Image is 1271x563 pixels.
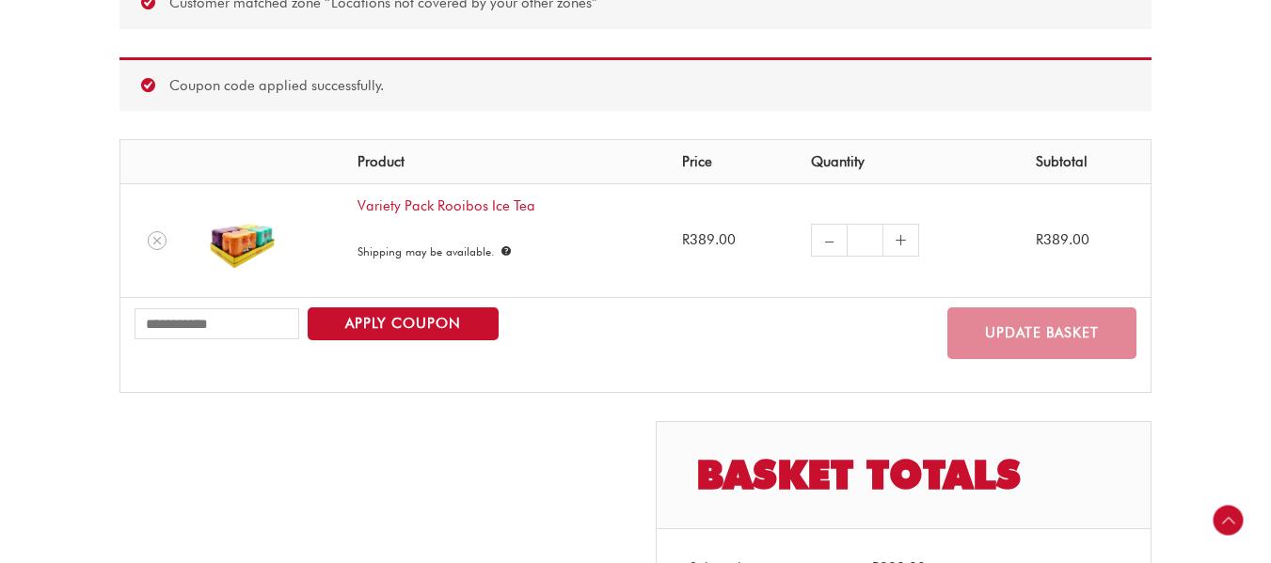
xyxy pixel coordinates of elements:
small: Shipping may be available. [357,244,500,258]
img: Variety Pack Rooibos Ice Tea [209,208,275,274]
th: Price [668,140,797,183]
bdi: 389.00 [682,231,736,248]
div: Coupon code applied successfully. [119,57,1152,112]
span: R [682,231,690,248]
button: Update basket [947,307,1136,359]
input: Product quantity [847,224,883,257]
th: Product [343,140,668,183]
span: R [1036,231,1043,248]
th: Subtotal [1022,140,1151,183]
a: Remove Variety Pack Rooibos Ice Tea from cart [148,231,167,250]
a: + [883,224,919,257]
th: Quantity [797,140,1022,183]
h2: Basket totals [657,422,1151,529]
a: Variety Pack Rooibos Ice Tea [357,197,535,214]
bdi: 389.00 [1036,231,1089,248]
button: Apply coupon [308,307,499,340]
a: – [811,224,847,257]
